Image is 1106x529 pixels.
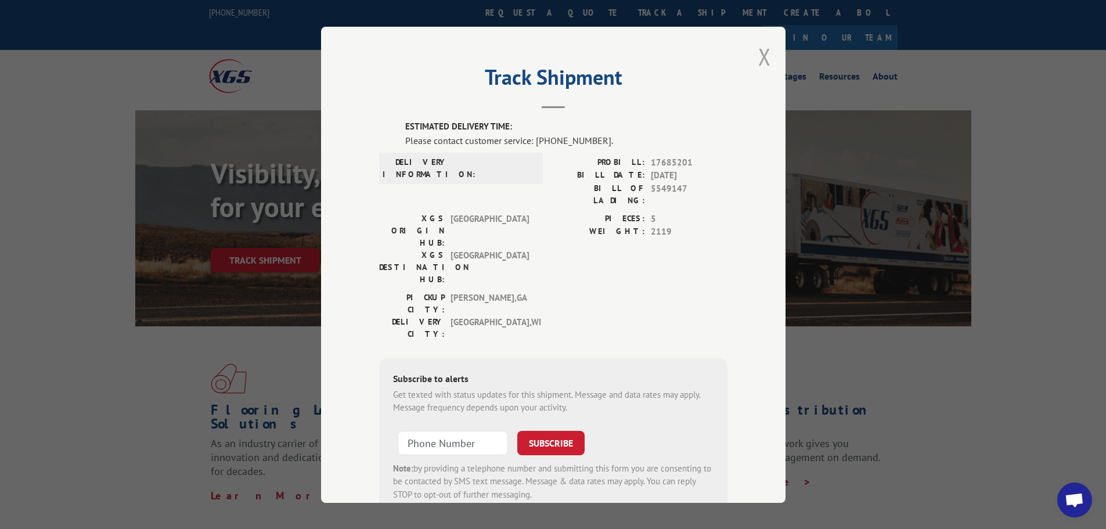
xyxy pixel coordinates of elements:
label: DELIVERY INFORMATION: [383,156,448,180]
label: PROBILL: [553,156,645,169]
label: PIECES: [553,212,645,225]
label: BILL OF LADING: [553,182,645,206]
div: Please contact customer service: [PHONE_NUMBER]. [405,133,727,147]
span: 5549147 [651,182,727,206]
span: [GEOGRAPHIC_DATA] [451,249,529,285]
button: Close modal [758,41,771,72]
label: DELIVERY CITY: [379,315,445,340]
span: [DATE] [651,169,727,182]
span: [GEOGRAPHIC_DATA] [451,212,529,249]
span: [PERSON_NAME] , GA [451,291,529,315]
label: BILL DATE: [553,169,645,182]
label: PICKUP CITY: [379,291,445,315]
div: by providing a telephone number and submitting this form you are consenting to be contacted by SM... [393,462,714,501]
label: XGS ORIGIN HUB: [379,212,445,249]
div: Get texted with status updates for this shipment. Message and data rates may apply. Message frequ... [393,388,714,414]
div: Open chat [1057,483,1092,517]
h2: Track Shipment [379,69,727,91]
div: Subscribe to alerts [393,371,714,388]
span: [GEOGRAPHIC_DATA] , WI [451,315,529,340]
span: 2119 [651,225,727,239]
input: Phone Number [398,430,508,455]
span: 5 [651,212,727,225]
button: SUBSCRIBE [517,430,585,455]
span: 17685201 [651,156,727,169]
label: WEIGHT: [553,225,645,239]
label: ESTIMATED DELIVERY TIME: [405,120,727,134]
strong: Note: [393,462,413,473]
label: XGS DESTINATION HUB: [379,249,445,285]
